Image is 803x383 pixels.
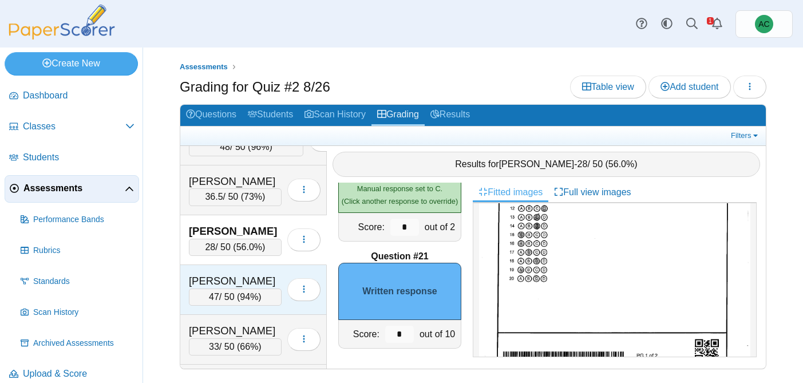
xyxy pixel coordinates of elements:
[240,292,258,302] span: 94%
[189,139,303,156] div: / 50 ( )
[33,276,135,287] span: Standards
[189,289,282,306] div: / 50 ( )
[371,105,425,126] a: Grading
[189,224,282,239] div: [PERSON_NAME]
[660,82,718,92] span: Add student
[236,242,262,252] span: 56.0%
[205,192,223,202] span: 36.5
[189,323,282,338] div: [PERSON_NAME]
[5,144,139,172] a: Students
[251,142,269,152] span: 96%
[33,307,135,318] span: Scan History
[23,89,135,102] span: Dashboard
[189,239,282,256] div: / 50 ( )
[582,82,634,92] span: Table view
[23,182,125,195] span: Assessments
[339,320,382,348] div: Score:
[177,60,231,74] a: Assessments
[299,105,371,126] a: Scan History
[648,76,730,98] a: Add student
[240,342,258,352] span: 66%
[758,20,769,28] span: Andrew Christman
[189,188,282,206] div: / 50 ( )
[180,105,242,126] a: Questions
[16,299,139,326] a: Scan History
[548,183,636,202] a: Full view images
[728,130,763,141] a: Filters
[33,214,135,226] span: Performance Bands
[16,330,139,357] a: Archived Assessments
[16,237,139,264] a: Rubrics
[357,184,442,193] span: Manual response set to C.
[180,62,228,71] span: Assessments
[371,250,428,263] b: Question #21
[5,175,139,203] a: Assessments
[473,183,548,202] a: Fitted images
[5,52,138,75] a: Create New
[189,338,282,356] div: / 50 ( )
[425,105,476,126] a: Results
[5,31,119,41] a: PaperScorer
[422,213,461,241] div: out of 2
[205,242,215,252] span: 28
[339,213,387,241] div: Score:
[23,120,125,133] span: Classes
[220,142,230,152] span: 48
[16,268,139,295] a: Standards
[23,151,135,164] span: Students
[577,159,588,169] span: 28
[189,274,282,289] div: [PERSON_NAME]
[244,192,262,202] span: 73%
[608,159,634,169] span: 56.0%
[735,10,793,38] a: Andrew Christman
[5,113,139,141] a: Classes
[755,15,773,33] span: Andrew Christman
[189,174,282,189] div: [PERSON_NAME]
[180,77,330,97] h1: Grading for Quiz #2 8/26
[5,5,119,40] img: PaperScorer
[5,82,139,110] a: Dashboard
[23,368,135,380] span: Upload & Score
[209,292,219,302] span: 47
[338,263,461,320] div: Written response
[705,11,730,37] a: Alerts
[33,338,135,349] span: Archived Assessments
[333,152,760,177] div: Results for - / 50 ( )
[33,245,135,256] span: Rubrics
[209,342,219,352] span: 33
[499,159,575,169] span: [PERSON_NAME]
[570,76,646,98] a: Table view
[16,206,139,234] a: Performance Bands
[342,184,458,206] small: (Click another response to override)
[242,105,299,126] a: Students
[417,320,461,348] div: out of 10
